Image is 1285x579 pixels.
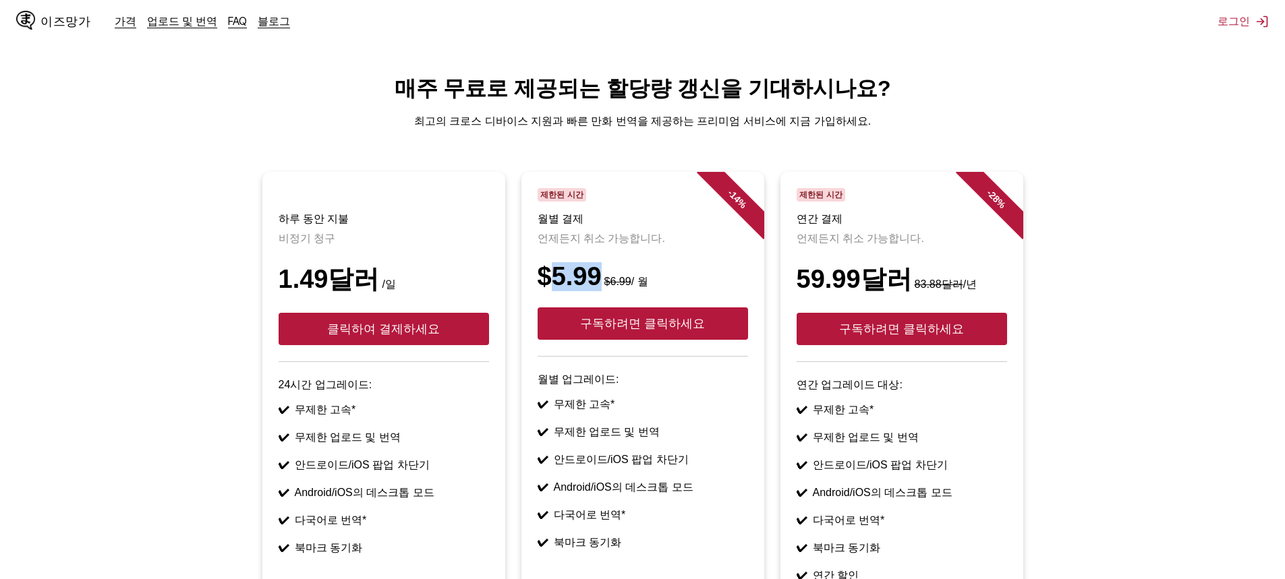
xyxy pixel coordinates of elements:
[538,398,548,410] font: ✔
[279,487,289,498] font: ✔
[295,487,434,498] font: Android/iOS의 데스크톱 모드
[279,213,349,224] font: 하루 동안 지불
[1255,15,1269,28] img: 로그아웃
[538,233,665,244] font: 언제든지 취소 가능합니다.
[1218,14,1269,29] button: 로그인
[279,514,289,526] font: ✔
[580,317,705,330] font: 구독하려면 클릭하세요
[295,514,367,526] font: 다국어로 번역*
[554,537,621,548] font: 북마크 동기화
[797,514,807,526] font: ✔
[295,459,430,470] font: 안드로이드/iOS 팝업 차단기
[538,454,548,465] font: ✔
[554,509,626,520] font: 다국어로 번역*
[16,11,115,32] a: IsManga 로고이즈망가
[279,379,372,390] font: 24시간 업그레이드:
[797,487,807,498] font: ✔
[987,189,1002,204] font: 28
[813,542,880,553] font: 북마크 동기화
[258,14,290,28] a: 블로그
[994,197,1008,210] font: %
[604,276,631,287] font: $6.99
[395,76,891,100] font: 매주 무료로 제공되는 할당량 갱신을 기대하시나요?
[540,190,583,200] font: 제한된 시간
[279,404,289,415] font: ✔
[963,278,977,290] font: /년
[295,431,401,443] font: 무제한 업로드 및 번역
[813,459,948,470] font: 안드로이드/iOS 팝업 차단기
[797,233,924,244] font: 언제든지 취소 가능합니다.
[554,398,615,410] font: 무제한 고속*
[797,265,912,293] font: 59.99달러
[839,322,964,336] font: 구독하려면 클릭하세요
[797,213,843,224] font: 연간 결제
[725,187,735,197] font: -
[279,431,289,443] font: ✔
[631,276,648,287] font: / 월
[538,373,619,385] font: 월별 업그레이드:
[279,233,335,244] font: 비정기 청구
[797,431,807,443] font: ✔
[538,262,602,291] font: $5.99
[554,481,693,493] font: Android/iOS의 데스크톱 모드
[279,265,380,293] font: 1.49달러
[279,313,489,345] button: 클릭하여 결제하세요
[327,322,440,336] font: 클릭하여 결제하세요
[382,278,395,290] font: /일
[735,197,749,210] font: %
[115,14,136,28] a: 가격
[538,307,748,340] button: 구독하려면 클릭하세요
[228,14,247,28] a: FAQ
[538,481,548,493] font: ✔
[538,213,583,224] font: 월별 결제
[279,459,289,470] font: ✔
[1218,14,1250,28] font: 로그인
[147,14,217,28] a: 업로드 및 번역
[797,542,807,553] font: ✔
[797,459,807,470] font: ✔
[554,454,689,465] font: 안드로이드/iOS 팝업 차단기
[40,15,90,28] font: 이즈망가
[797,404,807,415] font: ✔
[554,426,660,437] font: 무제한 업로드 및 번역
[538,537,548,548] font: ✔
[728,189,743,204] font: 14
[813,404,874,415] font: 무제한 고속*
[813,431,919,443] font: 무제한 업로드 및 번역
[813,487,952,498] font: Android/iOS의 데스크톱 모드
[813,514,885,526] font: 다국어로 번역*
[799,190,842,200] font: 제한된 시간
[295,404,356,415] font: 무제한 고속*
[414,115,871,127] font: 최고의 크로스 디바이스 지원과 빠른 만화 번역을 제공하는 프리미엄 서비스에 지금 가입하세요.
[984,187,994,197] font: -
[797,313,1007,345] button: 구독하려면 클릭하세요
[797,379,903,390] font: 연간 업그레이드 대상:
[279,542,289,553] font: ✔
[16,11,35,30] img: IsManga 로고
[295,542,362,553] font: 북마크 동기화
[538,426,548,437] font: ✔
[915,278,963,290] font: 83.88달러
[538,509,548,520] font: ✔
